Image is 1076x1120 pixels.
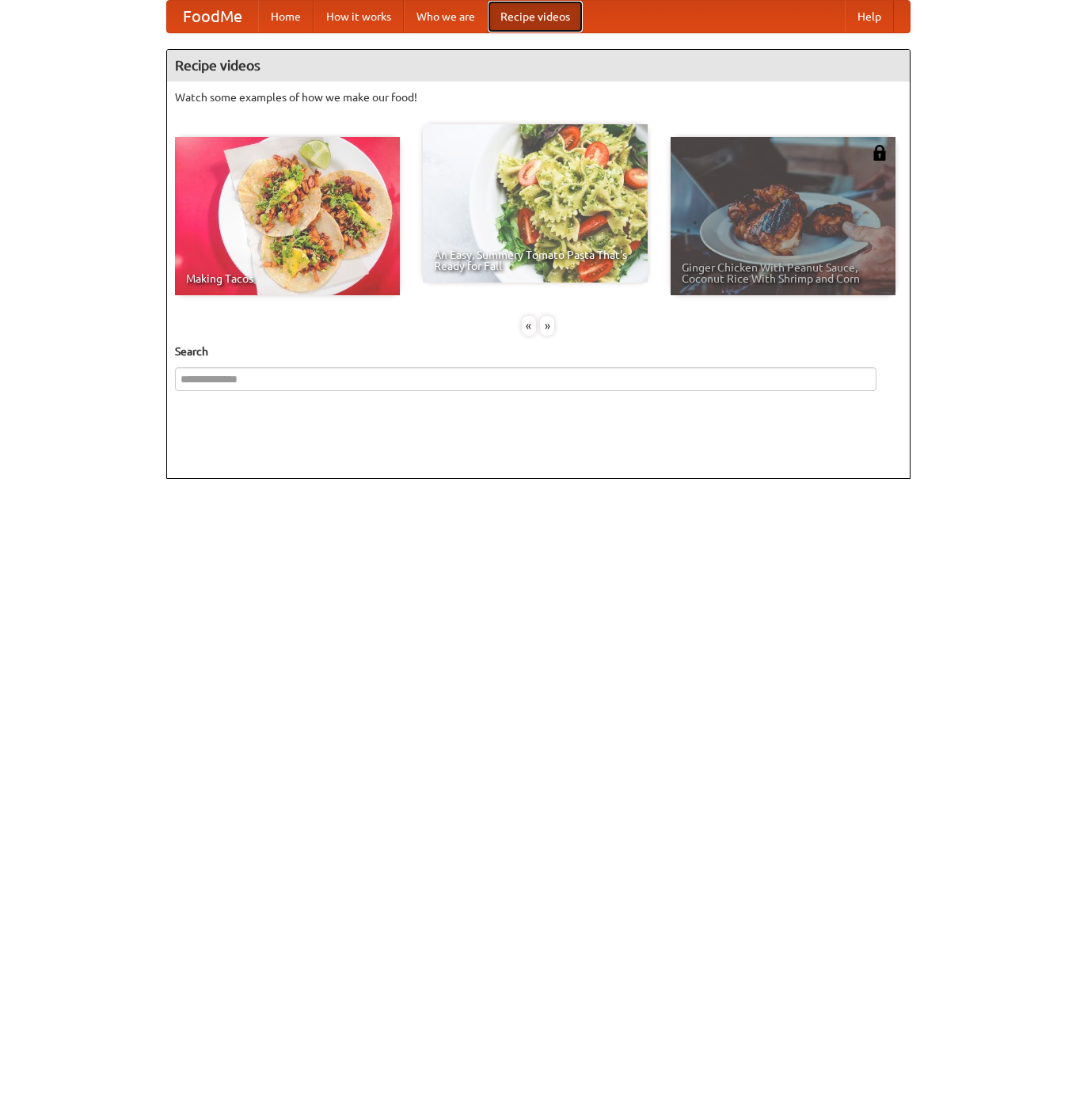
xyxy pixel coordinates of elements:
img: 483408.png [872,145,888,161]
span: Making Tacos [186,273,389,284]
a: Who we are [404,1,488,32]
a: An Easy, Summery Tomato Pasta That's Ready for Fall [423,124,648,283]
h4: Recipe videos [167,50,910,82]
a: Recipe videos [488,1,583,32]
a: Making Tacos [175,137,400,295]
a: How it works [314,1,404,32]
div: » [540,316,554,336]
span: An Easy, Summery Tomato Pasta That's Ready for Fall [434,249,637,271]
p: Watch some examples of how we make our food! [175,89,902,105]
div: « [522,316,536,336]
a: FoodMe [167,1,258,32]
a: Help [845,1,894,32]
h5: Search [175,344,902,359]
a: Home [258,1,314,32]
